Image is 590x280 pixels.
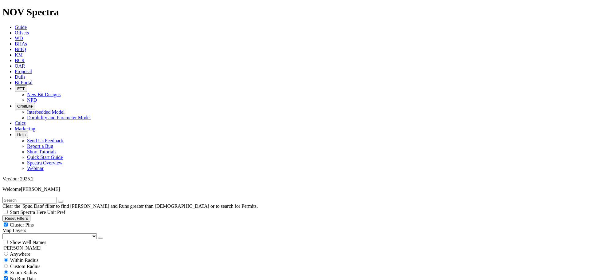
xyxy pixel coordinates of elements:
button: FTT [15,85,27,92]
a: Guide [15,25,27,30]
a: KM [15,52,23,57]
a: Send Us Feedback [27,138,64,143]
span: Cluster Pins [10,222,34,227]
p: Welcome [2,187,588,192]
a: Spectra Overview [27,160,62,165]
a: BitPortal [15,80,33,85]
a: Marketing [15,126,35,131]
a: BHAs [15,41,27,46]
a: Interbedded Model [27,109,65,115]
a: Calcs [15,120,26,126]
span: Show Well Names [10,240,46,245]
span: FTT [17,86,25,91]
span: Custom Radius [10,264,40,269]
a: BCR [15,58,25,63]
button: Reset Filters [2,215,30,222]
div: Version: 2025.2 [2,176,588,182]
a: Offsets [15,30,29,35]
a: Proposal [15,69,32,74]
span: Help [17,132,26,137]
span: Start Spectra Here [10,210,46,215]
a: NPD [27,97,37,103]
span: Unit Pref [47,210,65,215]
a: New Bit Designs [27,92,61,97]
a: OAR [15,63,25,69]
button: Help [15,132,28,138]
a: Report a Bug [27,144,53,149]
div: [PERSON_NAME] [2,245,588,251]
span: Anywhere [10,251,30,257]
span: Clear the 'Spud Date' filter to find [PERSON_NAME] and Runs greater than [DEMOGRAPHIC_DATA] or to... [2,203,258,209]
a: Durability and Parameter Model [27,115,91,120]
span: Map Layers [2,228,26,233]
span: OrbitLite [17,104,33,108]
a: WD [15,36,23,41]
span: Within Radius [10,258,38,263]
a: Short Tutorials [27,149,57,154]
input: Start Spectra Here [4,210,8,214]
a: Webinar [27,166,44,171]
button: OrbitLite [15,103,35,109]
input: Search [2,197,57,203]
a: Quick Start Guide [27,155,63,160]
a: Dulls [15,74,26,80]
span: Zoom Radius [10,270,37,275]
h1: NOV Spectra [2,6,588,18]
a: BitIQ [15,47,26,52]
span: [PERSON_NAME] [21,187,60,192]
